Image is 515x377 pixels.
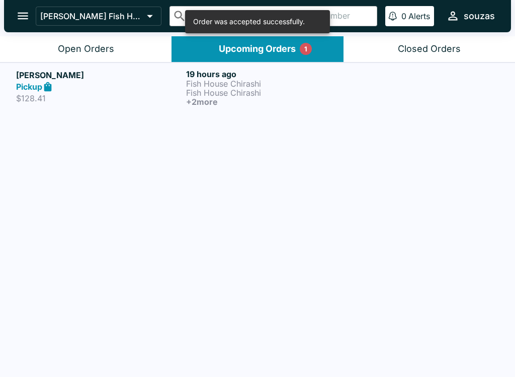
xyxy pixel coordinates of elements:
[442,5,499,27] button: souzas
[186,88,352,97] p: Fish House Chirashi
[464,10,495,22] div: souzas
[401,11,406,21] p: 0
[16,69,182,81] h5: [PERSON_NAME]
[219,43,296,55] div: Upcoming Orders
[10,3,36,29] button: open drawer
[186,97,352,106] h6: + 2 more
[36,7,161,26] button: [PERSON_NAME] Fish House
[398,43,461,55] div: Closed Orders
[408,11,430,21] p: Alerts
[58,43,114,55] div: Open Orders
[186,69,352,79] h6: 19 hours ago
[304,44,307,54] p: 1
[40,11,143,21] p: [PERSON_NAME] Fish House
[16,82,42,92] strong: Pickup
[16,93,182,103] p: $128.41
[193,13,305,30] div: Order was accepted successfully.
[186,79,352,88] p: Fish House Chirashi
